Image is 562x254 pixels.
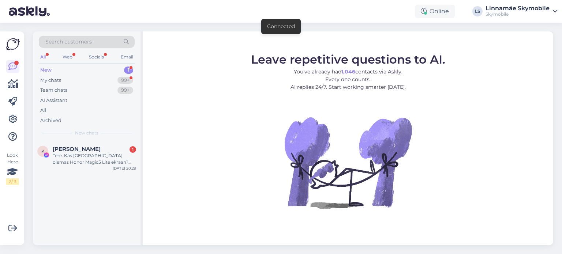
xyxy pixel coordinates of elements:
[53,146,101,152] span: Karin Hansmann
[41,148,45,154] span: K
[45,38,92,46] span: Search customers
[40,87,67,94] div: Team chats
[251,68,445,91] p: You’ve already had contacts via Askly. Every one counts. AI replies 24/7. Start working smarter [...
[282,96,414,228] img: No Chat active
[6,178,19,185] div: 2 / 3
[40,97,67,104] div: AI Assistant
[40,67,52,74] div: New
[40,117,61,124] div: Archived
[6,37,20,51] img: Askly Logo
[87,52,105,62] div: Socials
[119,52,135,62] div: Email
[39,52,47,62] div: All
[130,146,136,153] div: 1
[124,67,133,74] div: 1
[251,52,445,66] span: Leave repetitive questions to AI.
[6,152,19,185] div: Look Here
[341,68,355,75] b: 1,046
[117,87,133,94] div: 99+
[40,107,46,114] div: All
[61,52,74,62] div: Web
[486,5,558,17] a: Linnamäe SkymobileSkymobile
[415,5,455,18] div: Online
[267,23,295,30] div: Connected
[53,152,136,166] div: Tere. Kas [GEOGRAPHIC_DATA] olemas Honor Magic5 Lite ekraan? Tuleksin homme.
[486,11,550,17] div: Skymobile
[486,5,550,11] div: Linnamäe Skymobile
[113,166,136,171] div: [DATE] 20:29
[40,77,61,84] div: My chats
[117,77,133,84] div: 99+
[75,130,98,136] span: New chats
[472,6,483,16] div: LS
